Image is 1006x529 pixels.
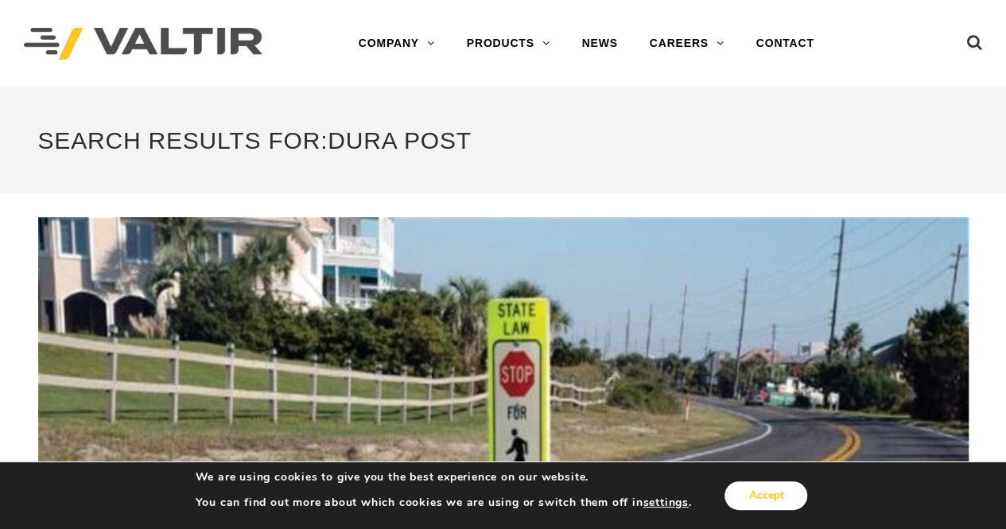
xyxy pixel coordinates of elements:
h1: Search Results for: [38,111,969,169]
a: COMPANY [343,28,451,60]
button: Accept [724,481,807,510]
p: You can find out more about which cookies we are using or switch them off in . [196,496,692,510]
a: CAREERS [634,28,740,60]
button: settings [643,496,688,510]
a: CONTACT [740,28,830,60]
a: PRODUCTS [451,28,566,60]
img: Valtir [24,28,262,60]
a: NEWS [565,28,633,60]
span: dura post [328,127,472,154]
p: We are using cookies to give you the best experience on our website. [196,470,692,484]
